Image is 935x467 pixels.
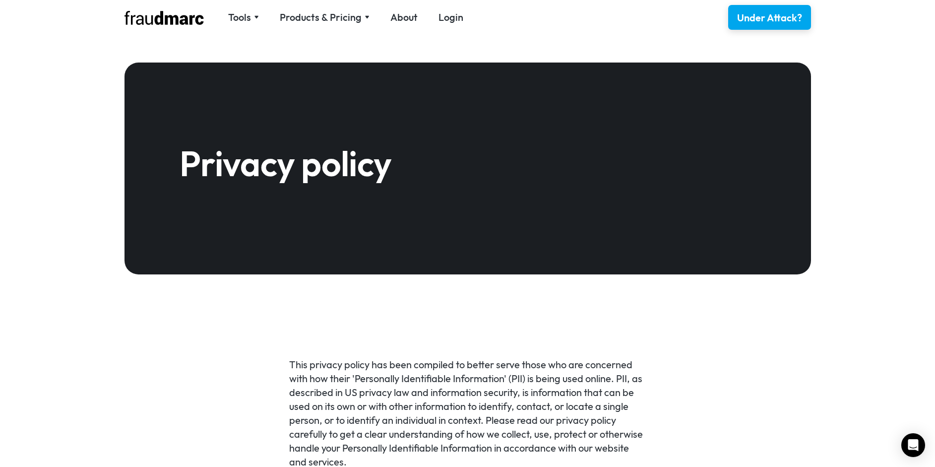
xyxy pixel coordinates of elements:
[728,5,811,30] a: Under Attack?
[280,10,370,24] div: Products & Pricing
[438,10,463,24] a: Login
[280,10,362,24] div: Products & Pricing
[180,146,755,181] h1: Privacy policy
[901,433,925,457] div: Open Intercom Messenger
[390,10,418,24] a: About
[228,10,259,24] div: Tools
[228,10,251,24] div: Tools
[737,11,802,25] div: Under Attack?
